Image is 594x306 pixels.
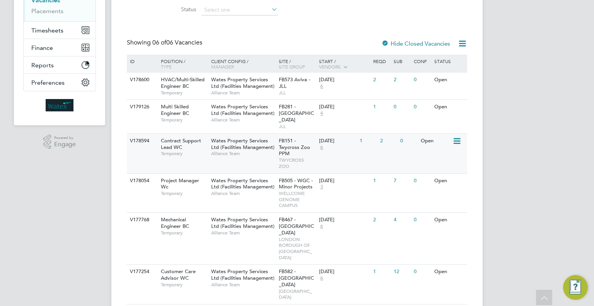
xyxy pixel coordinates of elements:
[161,282,207,288] span: Temporary
[279,157,316,169] span: TWYCROSS ZOO
[279,123,316,130] span: JLL
[54,141,76,148] span: Engage
[211,137,275,150] span: Wates Property Services Ltd (Facilities Management)
[279,90,316,96] span: JLL
[319,104,369,110] div: [DATE]
[279,190,316,209] span: WELLCOME GENOME CAMPUS
[31,44,53,51] span: Finance
[392,100,412,114] div: 0
[161,177,199,190] span: Project Manager Wc
[152,6,196,13] label: Status
[211,190,275,197] span: Alliance Team
[31,62,54,69] span: Reports
[432,100,466,114] div: Open
[319,184,324,190] span: 3
[378,134,398,148] div: 2
[279,288,316,300] span: [GEOGRAPHIC_DATA]
[432,213,466,227] div: Open
[54,135,76,141] span: Powered by
[211,90,275,96] span: Alliance Team
[46,99,73,111] img: wates-logo-retina.png
[371,265,391,279] div: 1
[209,55,277,73] div: Client Config /
[319,138,356,144] div: [DATE]
[161,190,207,197] span: Temporary
[319,178,369,184] div: [DATE]
[371,55,391,68] div: Reqd
[432,73,466,87] div: Open
[371,100,391,114] div: 1
[127,39,204,47] div: Showing
[279,268,314,288] span: FB582 - [GEOGRAPHIC_DATA]
[279,63,305,70] span: Site Group
[412,174,432,188] div: 0
[128,73,155,87] div: V178600
[161,137,201,150] span: Contract Support Lead WC
[432,174,466,188] div: Open
[24,39,96,56] button: Finance
[563,275,588,300] button: Engage Resource Center
[412,100,432,114] div: 0
[412,73,432,87] div: 0
[279,76,310,89] span: FB573 Aviva - JLL
[211,216,275,229] span: Wates Property Services Ltd (Facilities Management)
[161,230,207,236] span: Temporary
[128,55,155,68] div: ID
[412,55,432,68] div: Conf
[419,134,452,148] div: Open
[279,103,314,123] span: FB281 - [GEOGRAPHIC_DATA]
[279,236,316,260] span: LONDON BOROUGH OF [GEOGRAPHIC_DATA]
[152,39,166,46] span: 06 of
[319,83,324,90] span: 6
[319,217,369,223] div: [DATE]
[279,177,313,190] span: FB505 - WGC - Minor Projects
[211,63,234,70] span: Manager
[392,73,412,87] div: 2
[24,22,96,39] button: Timesheets
[319,275,324,282] span: 6
[43,135,76,149] a: Powered byEngage
[161,76,205,89] span: HVAC/Multi-Skilled Engineer BC
[319,268,369,275] div: [DATE]
[211,76,275,89] span: Wates Property Services Ltd (Facilities Management)
[128,134,155,148] div: V178594
[358,134,378,148] div: 1
[155,55,209,73] div: Position /
[381,40,450,47] label: Hide Closed Vacancies
[211,230,275,236] span: Alliance Team
[128,265,155,279] div: V177254
[392,213,412,227] div: 4
[161,117,207,123] span: Temporary
[392,174,412,188] div: 7
[128,174,155,188] div: V178054
[279,216,314,236] span: FB467 - [GEOGRAPHIC_DATA]
[31,79,65,86] span: Preferences
[128,100,155,114] div: V179126
[211,282,275,288] span: Alliance Team
[211,268,275,281] span: Wates Property Services Ltd (Facilities Management)
[392,265,412,279] div: 12
[161,150,207,157] span: Temporary
[279,137,310,157] span: FB151 - Twycross Zoo PPM
[23,99,96,111] a: Go to home page
[277,55,317,73] div: Site /
[161,90,207,96] span: Temporary
[319,63,341,70] span: Vendors
[319,144,324,151] span: 6
[211,103,275,116] span: Wates Property Services Ltd (Facilities Management)
[211,177,275,190] span: Wates Property Services Ltd (Facilities Management)
[371,73,391,87] div: 2
[161,63,172,70] span: Type
[24,56,96,74] button: Reports
[317,55,371,74] div: Start /
[201,5,278,15] input: Select one
[161,103,189,116] span: Multi Skilled Engineer BC
[432,265,466,279] div: Open
[211,150,275,157] span: Alliance Team
[161,216,189,229] span: Mechanical Engineer BC
[392,55,412,68] div: Sub
[432,55,466,68] div: Status
[31,7,63,15] a: Placements
[128,213,155,227] div: V177768
[24,74,96,91] button: Preferences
